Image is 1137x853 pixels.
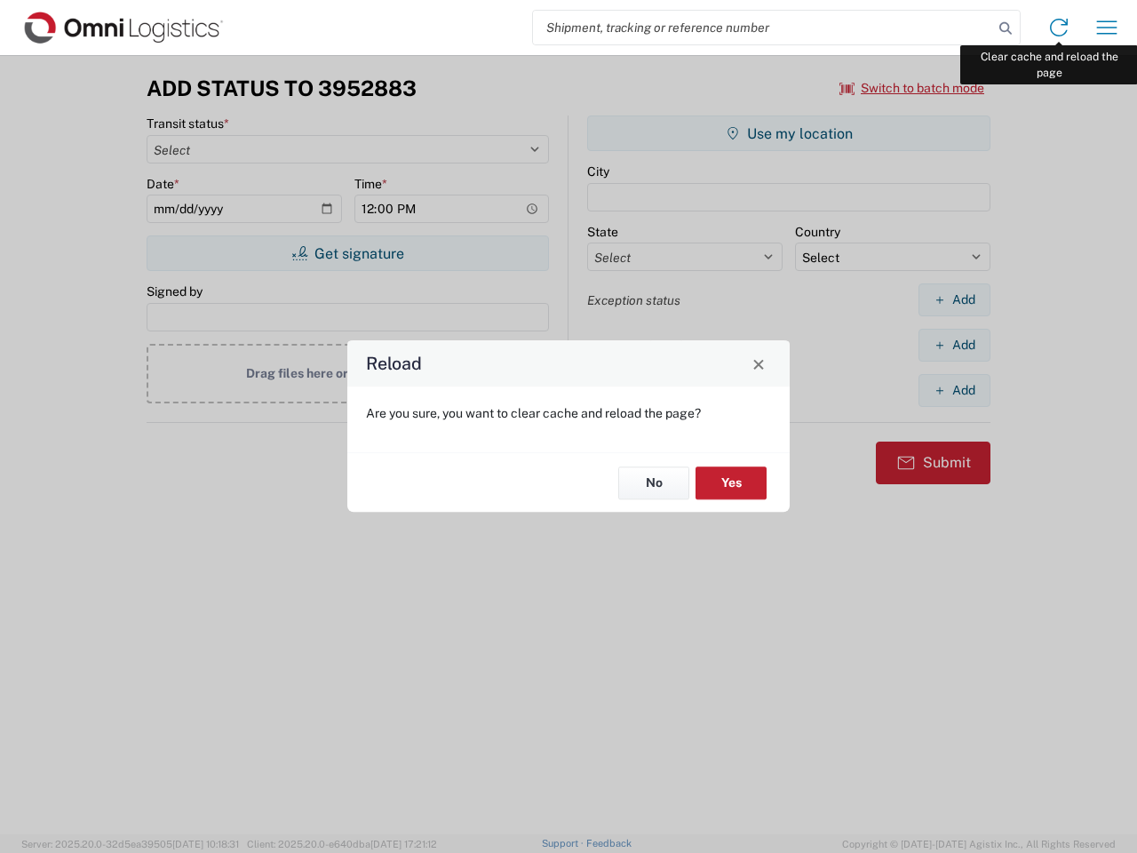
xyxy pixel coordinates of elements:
button: Close [746,351,771,376]
h4: Reload [366,351,422,377]
button: Yes [696,466,767,499]
button: No [618,466,689,499]
input: Shipment, tracking or reference number [533,11,993,44]
p: Are you sure, you want to clear cache and reload the page? [366,405,771,421]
